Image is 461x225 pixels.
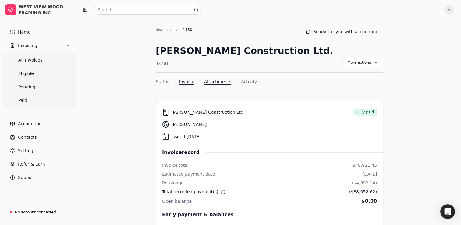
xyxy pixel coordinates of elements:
[353,162,377,169] div: $48,921.45
[18,121,42,127] span: Accounting
[171,121,207,128] span: [PERSON_NAME]
[4,67,74,80] a: Eligible
[361,198,377,205] div: $0.00
[2,118,75,130] a: Accounting
[18,134,37,141] span: Contacts
[162,211,240,218] span: Early payment & balances
[18,84,35,90] span: Pending
[19,4,73,16] div: WEST VIEW WOOD FRAMING INC
[156,27,174,33] div: Invoices
[162,171,215,177] div: Estimated payment date
[162,198,192,205] div: Open balance
[241,79,257,85] button: Activity
[180,27,195,33] div: 1450
[352,180,377,186] div: ($4,892.14)
[156,27,195,33] nav: Breadcrumb
[162,180,184,186] div: Retainage
[349,189,377,195] div: ($88,058.62)
[18,70,34,77] span: Eligible
[2,26,75,38] a: Home
[18,97,27,104] span: Paid
[444,5,454,15] button: A
[301,27,383,37] button: Ready to sync with accounting
[2,171,75,184] button: Support
[171,109,245,116] span: [PERSON_NAME] Construction Ltd.
[18,148,35,154] span: Settings
[162,189,225,195] div: Total recorded payment(s)
[440,204,455,219] div: Open Intercom Messenger
[4,81,74,93] a: Pending
[179,79,194,85] button: Invoice
[15,209,56,215] div: No account connected
[4,54,74,66] a: All Invoices
[171,134,201,140] span: Issued: [DATE]
[156,60,333,67] div: 1450
[204,79,231,85] button: Attachments
[156,79,169,85] button: Status
[356,109,374,115] span: Fully paid
[342,58,383,67] button: More actions
[2,207,75,218] a: No account connected
[4,94,74,106] a: Paid
[2,145,75,157] a: Settings
[18,42,37,49] span: Invoicing
[18,29,30,35] span: Home
[94,5,201,15] input: Search
[2,158,75,170] button: Refer & Earn
[2,131,75,143] a: Contacts
[18,57,42,63] span: All Invoices
[162,149,206,156] span: Invoice record
[363,171,377,177] div: [DATE]
[18,174,35,181] span: Support
[2,39,75,52] button: Invoicing
[156,44,333,58] div: [PERSON_NAME] Construction Ltd.
[18,161,45,167] span: Refer & Earn
[162,162,189,169] div: Invoice total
